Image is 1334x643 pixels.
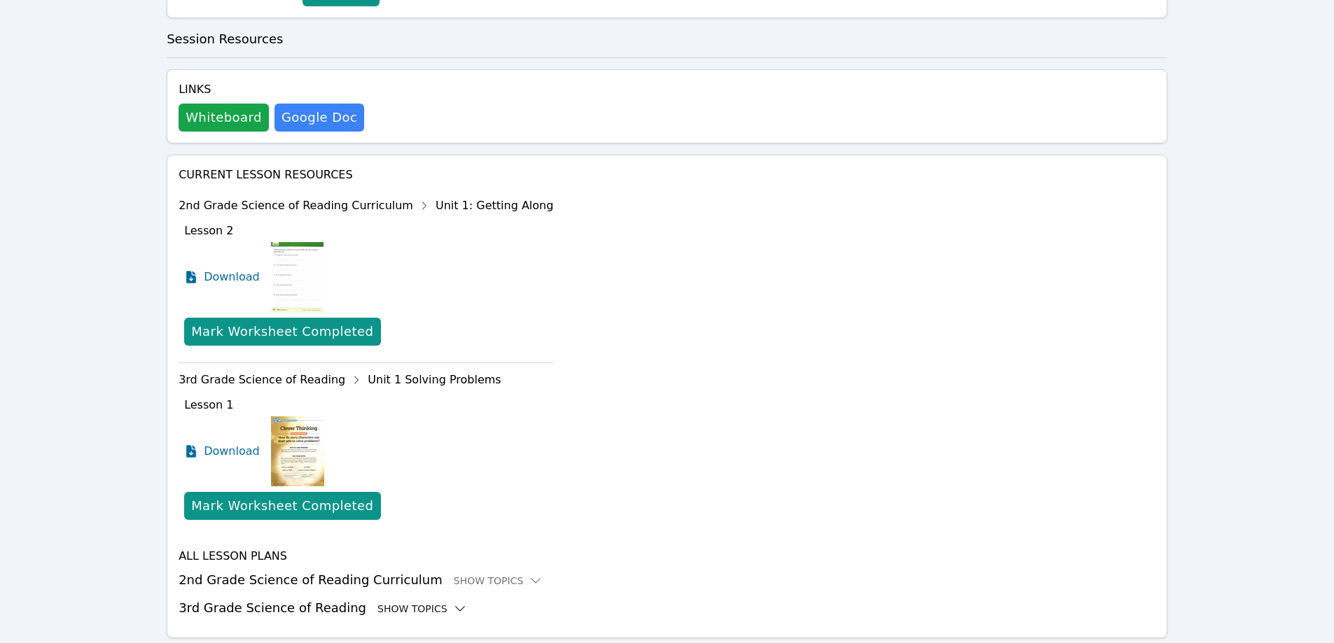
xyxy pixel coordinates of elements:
[184,224,233,237] span: Lesson 2
[184,416,260,486] a: Download
[271,416,324,486] img: Lesson 1
[179,104,269,132] button: Whiteboard
[179,167,1155,183] h4: Current Lesson Resources
[179,598,1155,618] h3: 3rd Grade Science of Reading
[167,29,1167,49] h3: Session Resources
[184,492,380,520] button: Mark Worksheet Completed
[179,548,1155,565] h4: All Lesson Plans
[184,318,380,346] button: Mark Worksheet Completed
[179,195,553,217] div: 2nd Grade Science of Reading Curriculum Unit 1: Getting Along
[179,369,553,391] div: 3rd Grade Science of Reading Unit 1 Solving Problems
[204,269,260,285] span: Download
[275,104,364,132] a: Google Doc
[184,398,233,411] span: Lesson 1
[184,242,260,312] a: Download
[204,443,260,460] span: Download
[179,81,364,98] h4: Links
[454,574,543,588] button: Show Topics
[271,242,324,312] img: Lesson 2
[179,570,1155,590] h3: 2nd Grade Science of Reading Curriculum
[377,602,467,616] button: Show Topics
[191,322,373,341] div: Mark Worksheet Completed
[191,496,373,516] div: Mark Worksheet Completed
